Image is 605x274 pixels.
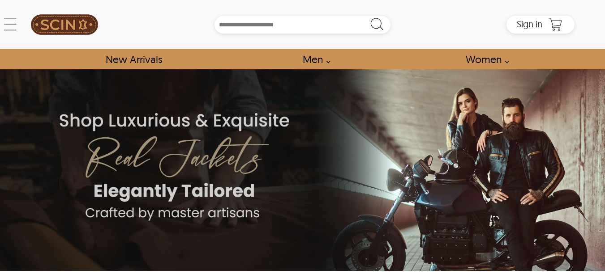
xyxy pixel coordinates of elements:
a: shop men's leather jackets [292,49,335,69]
a: SCIN [30,4,99,45]
img: SCIN [31,4,98,45]
a: Sign in [517,21,542,29]
span: Sign in [517,18,542,30]
a: Shop New Arrivals [95,49,172,69]
a: Shopping Cart [547,18,565,31]
a: Shop Women Leather Jackets [455,49,514,69]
